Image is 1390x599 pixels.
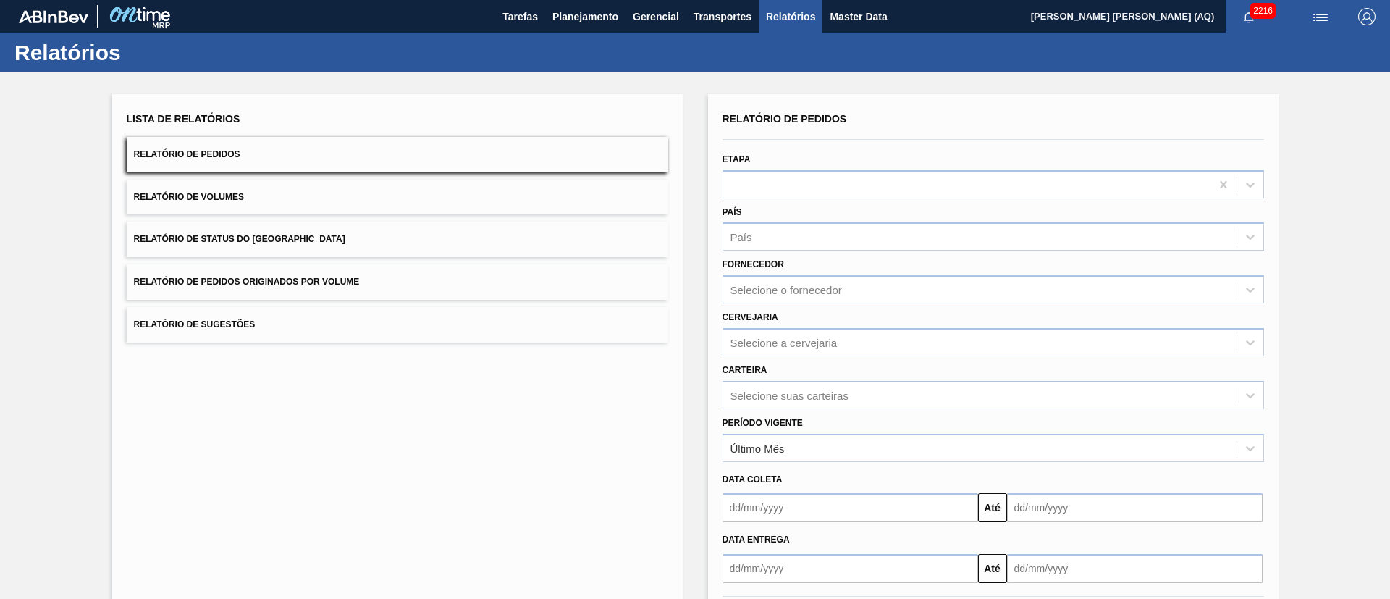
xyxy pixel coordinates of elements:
[127,113,240,125] span: Lista de Relatórios
[134,234,345,244] span: Relatório de Status do [GEOGRAPHIC_DATA]
[127,137,668,172] button: Relatório de Pedidos
[694,8,751,25] span: Transportes
[127,264,668,300] button: Relatório de Pedidos Originados por Volume
[127,180,668,215] button: Relatório de Volumes
[730,389,848,401] div: Selecione suas carteiras
[723,312,778,322] label: Cervejaria
[730,231,752,243] div: País
[723,535,790,545] span: Data entrega
[633,8,679,25] span: Gerencial
[730,336,838,348] div: Selecione a cervejaria
[134,149,240,159] span: Relatório de Pedidos
[723,207,742,217] label: País
[730,284,842,296] div: Selecione o fornecedor
[723,154,751,164] label: Etapa
[1250,3,1276,19] span: 2216
[1226,7,1272,27] button: Notificações
[978,493,1007,522] button: Até
[1007,554,1263,583] input: dd/mm/yyyy
[723,113,847,125] span: Relatório de Pedidos
[830,8,887,25] span: Master Data
[766,8,815,25] span: Relatórios
[723,493,978,522] input: dd/mm/yyyy
[502,8,538,25] span: Tarefas
[134,192,244,202] span: Relatório de Volumes
[127,307,668,343] button: Relatório de Sugestões
[134,277,360,287] span: Relatório de Pedidos Originados por Volume
[127,222,668,257] button: Relatório de Status do [GEOGRAPHIC_DATA]
[978,554,1007,583] button: Até
[1312,8,1329,25] img: userActions
[19,10,88,23] img: TNhmsLtSVTkK8tSr43FrP2fwEKptu5GPRR3wAAAABJRU5ErkJggg==
[1007,493,1263,522] input: dd/mm/yyyy
[1358,8,1376,25] img: Logout
[134,319,256,330] span: Relatório de Sugestões
[552,8,618,25] span: Planejamento
[730,442,785,454] div: Último Mês
[14,44,271,61] h1: Relatórios
[723,259,784,269] label: Fornecedor
[723,554,978,583] input: dd/mm/yyyy
[723,474,783,485] span: Data coleta
[723,418,803,428] label: Período Vigente
[723,365,767,375] label: Carteira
